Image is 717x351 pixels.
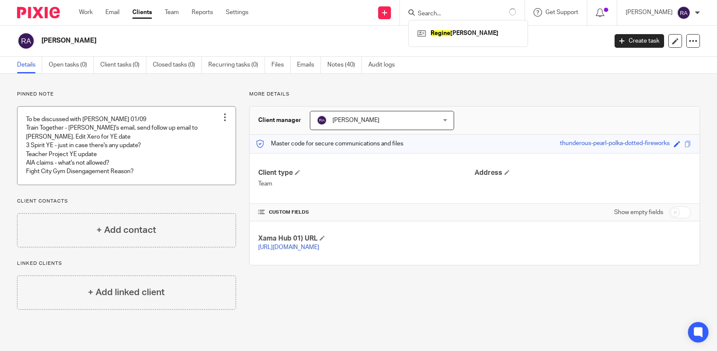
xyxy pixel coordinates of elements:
[17,198,236,205] p: Client contacts
[545,9,578,15] span: Get Support
[192,8,213,17] a: Reports
[271,57,291,73] a: Files
[560,139,670,149] div: thunderous-pearl-polka-dotted-fireworks
[615,34,664,48] a: Create task
[258,234,475,243] h4: Xama Hub 01) URL
[317,115,327,125] img: svg%3E
[17,7,60,18] img: Pixie
[105,8,119,17] a: Email
[475,168,691,177] h4: Address
[368,57,401,73] a: Audit logs
[258,180,475,188] p: Team
[41,36,490,45] h2: [PERSON_NAME]
[327,57,362,73] a: Notes (40)
[17,260,236,267] p: Linked clients
[153,57,202,73] a: Closed tasks (0)
[88,286,165,299] h4: + Add linked client
[258,209,475,216] h4: CUSTOM FIELDS
[79,8,93,17] a: Work
[208,57,265,73] a: Recurring tasks (0)
[509,9,516,15] svg: Results are loading
[226,8,248,17] a: Settings
[614,208,663,217] label: Show empty fields
[677,6,691,20] img: svg%3E
[332,117,379,123] span: [PERSON_NAME]
[249,91,700,98] p: More details
[17,32,35,50] img: svg%3E
[258,116,301,125] h3: Client manager
[100,57,146,73] a: Client tasks (0)
[626,8,673,17] p: [PERSON_NAME]
[96,223,156,237] h4: + Add contact
[258,244,319,250] a: [URL][DOMAIN_NAME]
[132,8,152,17] a: Clients
[17,91,236,98] p: Pinned note
[165,8,179,17] a: Team
[49,57,94,73] a: Open tasks (0)
[417,10,494,18] input: Search
[258,168,475,177] h4: Client type
[297,57,321,73] a: Emails
[256,139,403,148] p: Master code for secure communications and files
[17,57,42,73] a: Details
